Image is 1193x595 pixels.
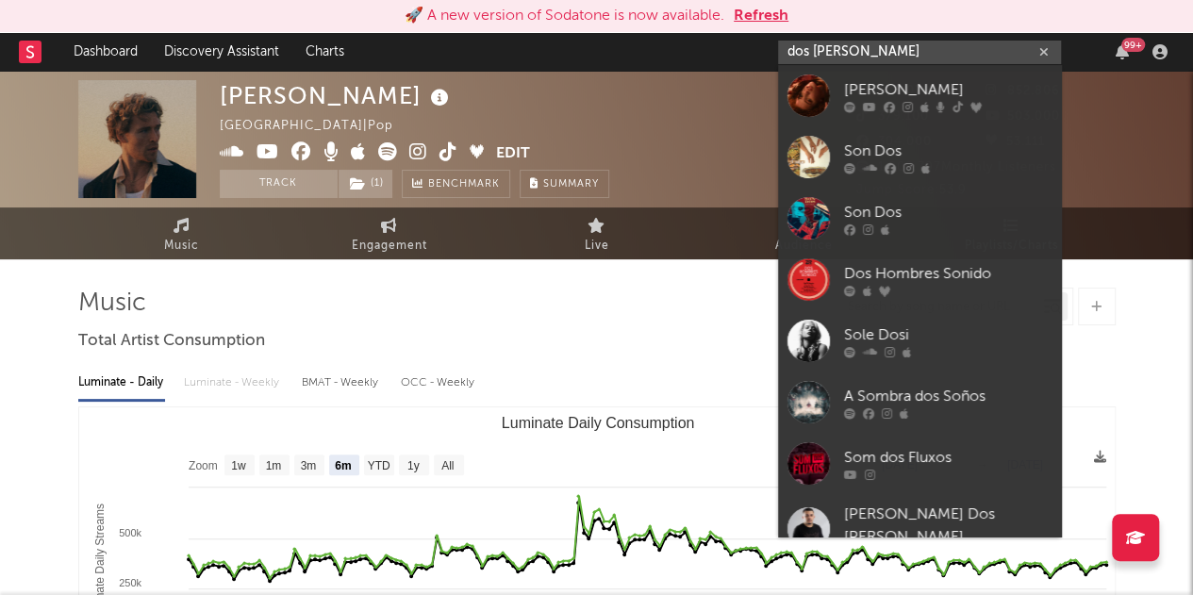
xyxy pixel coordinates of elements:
text: Zoom [189,459,218,472]
text: 6m [335,459,351,472]
span: Music [164,235,199,257]
button: Refresh [734,5,788,27]
div: Son Dos [844,140,1052,162]
div: 🚀 A new version of Sodatone is now available. [405,5,724,27]
div: [PERSON_NAME] [844,78,1052,101]
span: Benchmark [428,174,500,196]
button: (1) [339,170,392,198]
div: 99 + [1121,38,1145,52]
span: ( 1 ) [338,170,393,198]
div: Dos Hombres Sonido [844,262,1052,285]
a: Audience [701,207,908,259]
a: Son Dos [778,126,1061,188]
a: Dashboard [60,33,151,71]
button: Track [220,170,338,198]
text: Luminate Daily Consumption [501,415,694,431]
a: Benchmark [402,170,510,198]
button: Edit [496,142,530,166]
a: Charts [292,33,357,71]
div: BMAT - Weekly [302,367,382,399]
span: Engagement [352,235,427,257]
text: YTD [367,459,389,472]
a: [PERSON_NAME] Dos [PERSON_NAME] [778,494,1061,570]
text: 500k [119,527,141,538]
a: [PERSON_NAME] [778,65,1061,126]
text: 250k [119,577,141,588]
button: Summary [520,170,609,198]
input: Search for artists [778,41,1061,64]
text: All [441,459,454,472]
div: OCC - Weekly [401,367,476,399]
text: 3m [300,459,316,472]
div: [PERSON_NAME] [220,80,454,111]
span: Total Artist Consumption [78,330,265,353]
span: Live [585,235,609,257]
div: Luminate - Daily [78,367,165,399]
a: A Sombra dos Soños [778,372,1061,433]
div: [PERSON_NAME] Dos [PERSON_NAME] [844,504,1052,549]
div: [GEOGRAPHIC_DATA] | Pop [220,115,415,138]
a: Son Dos [778,188,1061,249]
a: Som dos Fluxos [778,433,1061,494]
button: 99+ [1116,44,1129,59]
text: 1m [265,459,281,472]
text: 1w [231,459,246,472]
div: A Sombra dos Soños [844,385,1052,407]
a: Sole Dosi [778,310,1061,372]
a: Discovery Assistant [151,33,292,71]
text: 1y [406,459,419,472]
a: Dos Hombres Sonido [778,249,1061,310]
span: Summary [543,179,599,190]
a: Engagement [286,207,493,259]
a: Live [493,207,701,259]
div: Son Dos [844,201,1052,223]
span: Audience [775,235,833,257]
div: Som dos Fluxos [844,446,1052,469]
a: Music [78,207,286,259]
div: Sole Dosi [844,323,1052,346]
